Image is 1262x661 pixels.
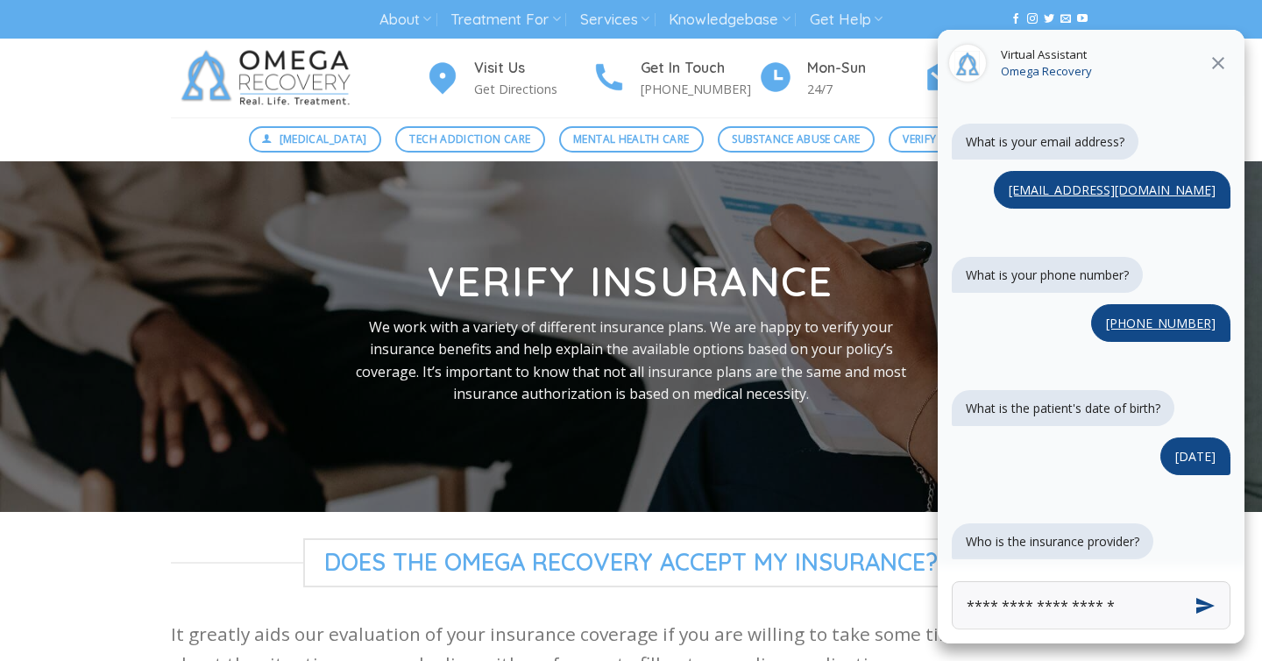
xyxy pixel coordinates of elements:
h4: Get In Touch [641,57,758,80]
a: Get Help [810,4,883,36]
p: 24/7 [807,79,925,99]
a: Treatment For [450,4,560,36]
a: Follow on Facebook [1010,13,1021,25]
span: Substance Abuse Care [732,131,860,147]
a: Follow on YouTube [1077,13,1088,25]
span: Tech Addiction Care [409,131,530,147]
span: Mental Health Care [573,131,689,147]
a: Visit Us Get Directions [425,57,592,100]
h4: Visit Us [474,57,592,80]
a: Services [580,4,649,36]
a: [MEDICAL_DATA] [249,126,382,153]
strong: Verify Insurance [428,256,833,307]
a: Mental Health Care [559,126,704,153]
p: Get Directions [474,79,592,99]
a: About [379,4,431,36]
span: Does The Omega Recovery Accept My Insurance? [303,538,959,587]
span: [MEDICAL_DATA] [280,131,367,147]
a: Follow on Twitter [1044,13,1054,25]
a: Tech Addiction Care [395,126,545,153]
p: [PHONE_NUMBER] [641,79,758,99]
span: Verify Insurance [903,131,999,147]
a: Knowledgebase [669,4,790,36]
p: We work with a variety of different insurance plans. We are happy to verify your insurance benefi... [347,316,915,406]
a: Follow on Instagram [1027,13,1038,25]
a: Substance Abuse Care [718,126,875,153]
img: Omega Recovery [171,39,368,117]
a: Verify Insurance Begin Admissions [925,57,1091,100]
a: Verify Insurance [889,126,1014,153]
a: Send us an email [1060,13,1071,25]
a: Get In Touch [PHONE_NUMBER] [592,57,758,100]
h4: Mon-Sun [807,57,925,80]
